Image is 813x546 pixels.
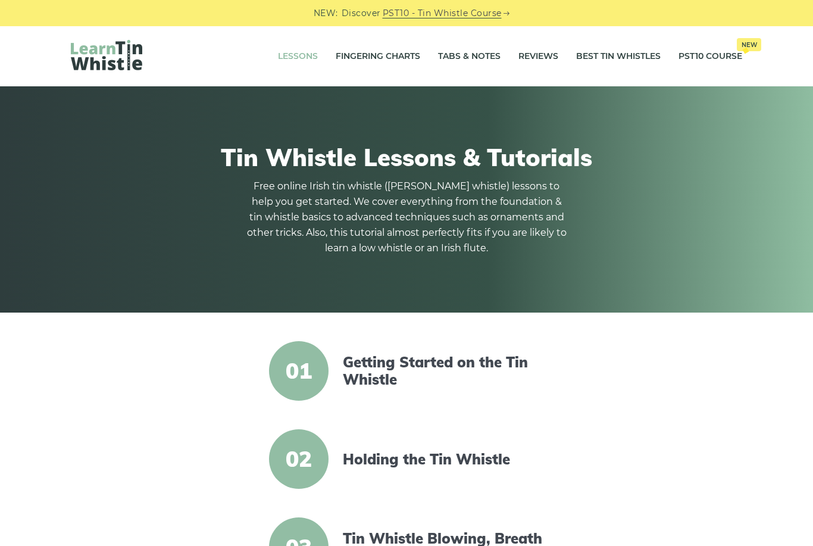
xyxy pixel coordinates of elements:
[71,143,742,171] h1: Tin Whistle Lessons & Tutorials
[343,451,548,468] a: Holding the Tin Whistle
[343,354,548,388] a: Getting Started on the Tin Whistle
[269,341,329,401] span: 01
[269,429,329,489] span: 02
[71,40,142,70] img: LearnTinWhistle.com
[278,42,318,71] a: Lessons
[576,42,661,71] a: Best Tin Whistles
[678,42,742,71] a: PST10 CourseNew
[518,42,558,71] a: Reviews
[336,42,420,71] a: Fingering Charts
[737,38,761,51] span: New
[438,42,501,71] a: Tabs & Notes
[246,179,567,256] p: Free online Irish tin whistle ([PERSON_NAME] whistle) lessons to help you get started. We cover e...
